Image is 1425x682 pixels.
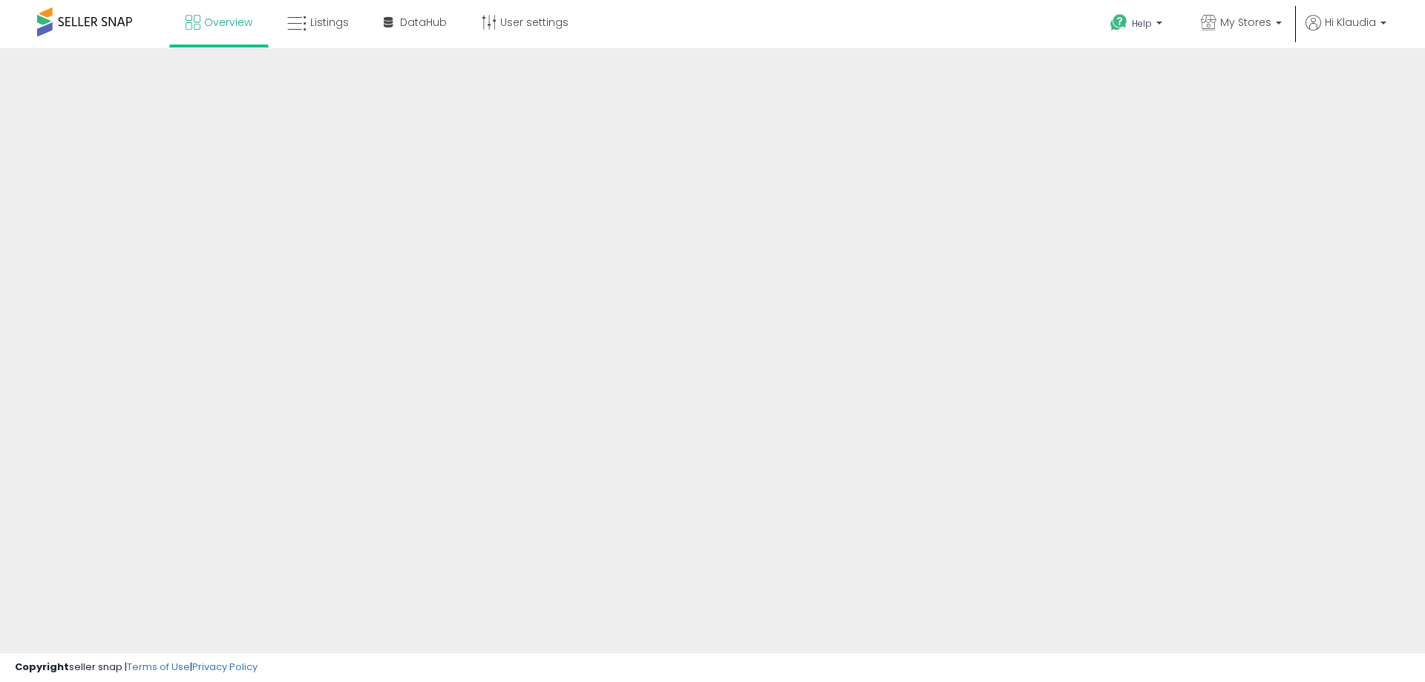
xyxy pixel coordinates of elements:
strong: Copyright [15,660,69,674]
a: Privacy Policy [192,660,258,674]
a: Terms of Use [127,660,190,674]
a: Hi Klaudia [1306,15,1386,48]
div: seller snap | | [15,660,258,675]
i: Get Help [1110,13,1128,32]
span: Help [1132,17,1152,30]
span: Overview [204,15,252,30]
span: DataHub [400,15,447,30]
span: Hi Klaudia [1325,15,1376,30]
a: Help [1098,2,1177,48]
span: My Stores [1220,15,1271,30]
span: Listings [310,15,349,30]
